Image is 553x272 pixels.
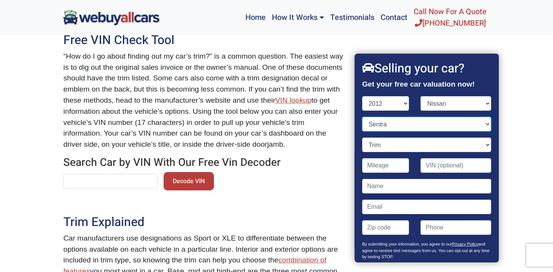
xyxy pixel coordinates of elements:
[63,31,174,49] span: Free VIN Check Tool
[362,158,409,173] input: Mileage
[164,172,214,190] button: Decode VIN
[63,96,338,148] span: to get information about the vehicle’s options. Using the tool below you can also enter your vehi...
[362,80,475,88] strong: Get your free car valuation now!
[362,241,491,264] p: By submitting your information, you agree to our and agree to receive text messages from us. You ...
[362,220,409,235] input: Zip code
[327,3,377,32] a: Testimonials
[63,52,343,104] span: “How do I go about finding out my car’s trim?” is a common question. The easiest way is to dig ou...
[452,242,478,246] a: Privacy Policy
[411,3,490,32] a: Call Now For A Quote[PHONE_NUMBER]
[421,220,492,235] input: Phone
[63,10,159,25] img: We Buy All Cars in NJ logo
[275,96,311,104] a: VIN lookup
[362,179,491,193] input: Name
[421,158,492,173] input: VIN (optional)
[362,61,491,76] h2: Selling your car?
[63,234,338,264] span: Car manufacturers use designations as Sport or XLE to differentiate between the options available...
[63,156,344,169] h3: Search Car by VIN With Our Free Vin Decoder
[362,200,491,214] input: Email
[269,3,327,32] a: How It Works
[63,213,144,231] span: Trim Explained
[377,3,411,32] a: Contact
[242,3,269,32] a: Home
